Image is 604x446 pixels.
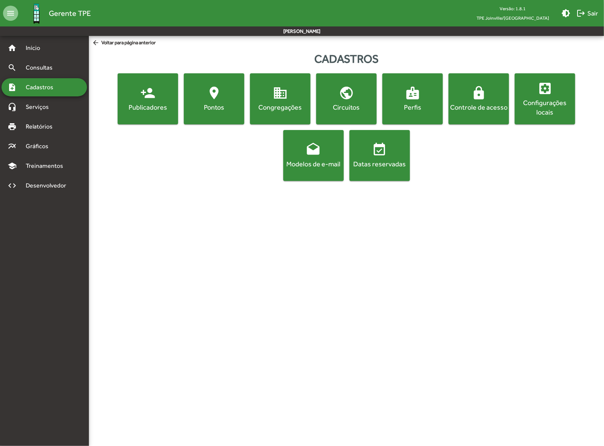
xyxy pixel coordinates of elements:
[140,85,155,101] mat-icon: person_add
[24,1,49,26] img: Logo
[318,102,375,112] div: Circuitos
[8,63,17,72] mat-icon: search
[21,102,59,111] span: Serviços
[8,43,17,53] mat-icon: home
[92,39,156,47] span: Voltar para página anterior
[516,98,574,117] div: Configurações locais
[515,73,575,124] button: Configurações locais
[21,161,72,170] span: Treinamentos
[273,85,288,101] mat-icon: domain
[252,102,309,112] div: Congregações
[339,85,354,101] mat-icon: public
[250,73,311,124] button: Congregações
[21,142,59,151] span: Gráficos
[470,13,555,23] span: TPE Joinville/[GEOGRAPHIC_DATA]
[382,73,443,124] button: Perfis
[21,43,51,53] span: Início
[8,161,17,170] mat-icon: school
[21,181,75,190] span: Desenvolvedor
[21,63,62,72] span: Consultas
[8,181,17,190] mat-icon: code
[18,1,91,26] a: Gerente TPE
[8,122,17,131] mat-icon: print
[185,102,243,112] div: Pontos
[3,6,18,21] mat-icon: menu
[449,73,509,124] button: Controle de acesso
[349,130,410,181] button: Datas reservadas
[537,81,553,96] mat-icon: settings_applications
[285,159,342,169] div: Modelos de e-mail
[8,83,17,92] mat-icon: note_add
[184,73,244,124] button: Pontos
[372,142,387,157] mat-icon: event_available
[573,6,601,20] button: Sair
[450,102,508,112] div: Controle de acesso
[576,6,598,20] span: Sair
[471,85,486,101] mat-icon: lock
[207,85,222,101] mat-icon: location_on
[576,9,585,18] mat-icon: logout
[283,130,344,181] button: Modelos de e-mail
[306,142,321,157] mat-icon: drafts
[470,4,555,13] div: Versão: 1.8.1
[384,102,441,112] div: Perfis
[118,73,178,124] button: Publicadores
[49,7,91,19] span: Gerente TPE
[561,9,570,18] mat-icon: brightness_medium
[351,159,408,169] div: Datas reservadas
[8,102,17,111] mat-icon: headset_mic
[21,122,62,131] span: Relatórios
[119,102,177,112] div: Publicadores
[21,83,63,92] span: Cadastros
[8,142,17,151] mat-icon: multiline_chart
[316,73,377,124] button: Circuitos
[89,50,604,67] div: Cadastros
[92,39,101,47] mat-icon: arrow_back
[405,85,420,101] mat-icon: badge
